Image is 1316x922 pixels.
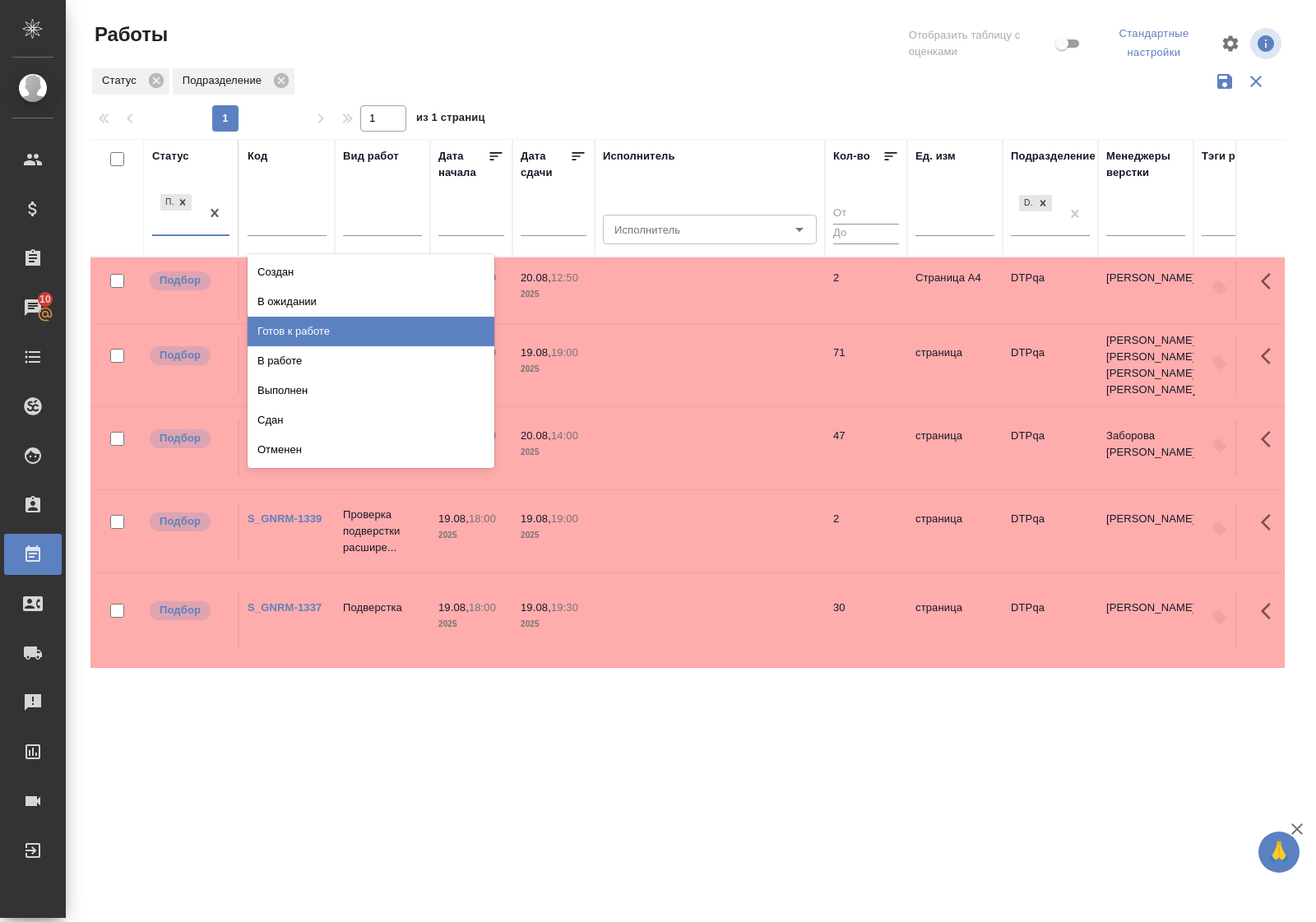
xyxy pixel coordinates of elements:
[1106,332,1185,398] p: [PERSON_NAME] [PERSON_NAME], [PERSON_NAME] [PERSON_NAME]
[160,602,201,619] p: Подбор
[1003,503,1098,560] td: DTPqa
[1211,24,1250,63] span: Настроить таблицу
[1202,270,1238,306] button: Добавить тэги
[833,224,899,244] input: До
[825,336,907,394] td: 71
[1003,419,1098,477] td: DTPqa
[825,262,907,319] td: 2
[1106,511,1185,527] p: [PERSON_NAME]
[1003,262,1098,319] td: DTPqa
[521,527,586,544] p: 2025
[551,271,578,284] p: 12:50
[1251,591,1291,631] button: Здесь прячутся важные кнопки
[1265,835,1293,869] span: 🙏
[148,600,229,622] div: Можно подбирать исполнителей
[30,291,61,308] span: 10
[1097,21,1211,66] div: split button
[1202,345,1238,381] button: Добавить тэги
[833,204,899,225] input: От
[521,286,586,303] p: 2025
[1106,600,1185,616] p: [PERSON_NAME]
[551,512,578,525] p: 19:00
[248,435,494,465] div: Отменен
[521,444,586,461] p: 2025
[160,194,174,211] div: Подбор
[248,405,494,435] div: Сдан
[152,148,189,164] div: Статус
[1258,832,1300,873] button: 🙏
[343,507,422,556] p: Проверка подверстки расшире...
[833,148,870,164] div: Кол-во
[438,601,469,614] p: 19.08,
[907,591,1003,649] td: страница
[825,591,907,649] td: 30
[1251,336,1291,376] button: Здесь прячутся важные кнопки
[907,419,1003,477] td: страница
[183,72,267,89] p: Подразделение
[907,503,1003,560] td: страница
[160,513,201,530] p: Подбор
[1251,262,1291,301] button: Здесь прячутся важные кнопки
[1202,148,1269,164] div: Тэги работы
[551,346,578,359] p: 19:00
[521,601,551,614] p: 19.08,
[148,345,229,367] div: Можно подбирать исполнителей
[416,108,485,132] span: из 1 страниц
[90,21,168,48] span: Работы
[343,600,422,616] p: Подверстка
[1003,591,1098,649] td: DTPqa
[248,257,494,287] div: Создан
[551,601,578,614] p: 19:30
[1202,428,1238,464] button: Добавить тэги
[603,148,675,164] div: Исполнитель
[825,419,907,477] td: 47
[915,148,956,164] div: Ед. изм
[521,429,551,442] p: 20.08,
[1106,428,1185,461] p: Заборова [PERSON_NAME]
[160,430,201,447] p: Подбор
[248,287,494,317] div: В ожидании
[92,68,169,95] div: Статус
[825,503,907,560] td: 2
[438,527,504,544] p: 2025
[148,270,229,292] div: Можно подбирать исполнителей
[160,347,201,364] p: Подбор
[521,361,586,378] p: 2025
[521,512,551,525] p: 19.08,
[248,376,494,405] div: Выполнен
[469,512,496,525] p: 18:00
[248,148,267,164] div: Код
[521,616,586,632] p: 2025
[469,601,496,614] p: 18:00
[1106,148,1185,181] div: Менеджеры верстки
[102,72,142,89] p: Статус
[909,27,1052,60] span: Отобразить таблицу с оценками
[1011,148,1096,164] div: Подразделение
[1251,419,1291,459] button: Здесь прячутся важные кнопки
[248,601,322,614] a: S_GNRM-1337
[248,346,494,376] div: В работе
[1017,193,1054,214] div: DTPqa
[173,68,294,95] div: Подразделение
[521,148,570,181] div: Дата сдачи
[248,317,494,346] div: Готов к работе
[1240,66,1272,97] button: Сбросить фильтры
[4,287,62,328] a: 10
[1106,270,1185,286] p: [PERSON_NAME]
[343,148,399,164] div: Вид работ
[148,428,229,450] div: Можно подбирать исполнителей
[160,272,201,289] p: Подбор
[1202,511,1238,547] button: Добавить тэги
[159,192,193,213] div: Подбор
[1003,336,1098,394] td: DTPqa
[1209,66,1240,97] button: Сохранить фильтры
[907,336,1003,394] td: страница
[551,429,578,442] p: 14:00
[1251,503,1291,542] button: Здесь прячутся важные кнопки
[438,148,488,181] div: Дата начала
[438,512,469,525] p: 19.08,
[1202,600,1238,636] button: Добавить тэги
[1019,195,1034,212] div: DTPqa
[521,346,551,359] p: 19.08,
[1250,28,1285,59] span: Посмотреть информацию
